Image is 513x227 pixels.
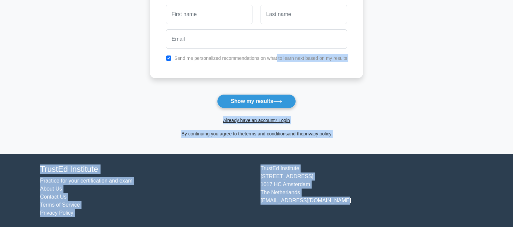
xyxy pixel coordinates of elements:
input: First name [166,5,252,24]
h4: TrustEd Institute [40,164,252,174]
div: By continuing you agree to the and the [146,130,367,138]
a: Contact Us [40,194,66,200]
a: Already have an account? Login [223,118,290,123]
a: privacy policy [304,131,332,136]
a: terms and conditions [245,131,288,136]
a: Practice for your certification and exam [40,178,133,184]
a: Terms of Service [40,202,80,208]
label: Send me personalized recommendations on what to learn next based on my results [174,55,347,61]
input: Email [166,29,347,49]
div: TrustEd Institute [STREET_ADDRESS] 1017 HC Amsterdam The Netherlands [EMAIL_ADDRESS][DOMAIN_NAME] [256,164,477,217]
a: Privacy Policy [40,210,73,216]
a: About Us [40,186,62,192]
input: Last name [261,5,347,24]
button: Show my results [217,94,296,108]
